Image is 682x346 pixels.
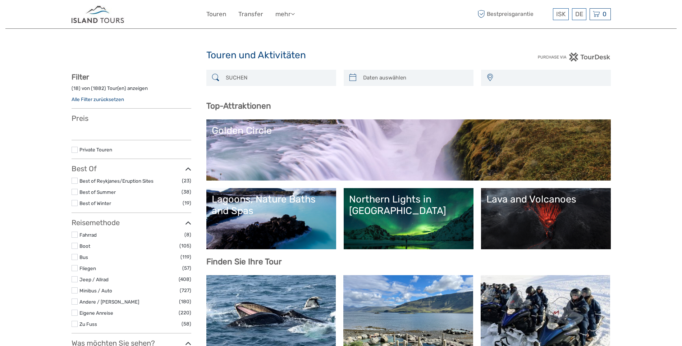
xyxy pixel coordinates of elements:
div: Northern Lights in [GEOGRAPHIC_DATA] [349,194,468,217]
div: ( ) von ( ) Tour(en) anzeigen [72,85,191,96]
a: Private Touren [79,147,112,152]
div: Lava and Volcanoes [486,194,605,205]
a: mehr [275,9,295,19]
span: 0 [601,10,608,18]
input: SUCHEN [223,72,333,84]
a: Touren [206,9,226,19]
a: Zu Fuss [79,321,97,327]
h1: Touren und Aktivitäten [206,50,476,61]
a: Minibus / Auto [79,288,112,293]
div: DE [572,8,586,20]
b: Finden Sie Ihre Tour [206,257,282,267]
b: Top-Attraktionen [206,101,271,111]
a: Fliegen [79,265,96,271]
img: PurchaseViaTourDesk.png [537,53,610,62]
a: Jeep / Allrad [79,277,109,282]
span: (180) [179,297,191,306]
a: Bus [79,254,88,260]
a: Andere / [PERSON_NAME] [79,299,139,305]
input: Daten auswählen [360,72,470,84]
h3: Best Of [72,164,191,173]
span: (8) [184,231,191,239]
span: Bestpreisgarantie [476,8,551,20]
strong: Filter [72,73,89,81]
a: Eigene Anreise [79,310,113,316]
span: (105) [179,242,191,250]
a: Boot [79,243,90,249]
span: (727) [180,286,191,295]
label: 1882 [93,85,104,92]
a: Best of Reykjanes/Eruption Sites [79,178,154,184]
a: Best of Winter [79,200,111,206]
span: (220) [179,309,191,317]
span: (19) [183,199,191,207]
span: (408) [179,275,191,283]
a: Northern Lights in [GEOGRAPHIC_DATA] [349,194,468,244]
span: (38) [182,188,191,196]
div: Lagoons, Nature Baths and Spas [212,194,331,217]
a: Fahrrad [79,232,97,238]
span: (23) [182,177,191,185]
a: Golden Circle [212,125,605,175]
span: (58) [182,320,191,328]
span: ISK [556,10,566,18]
img: Iceland ProTravel [72,5,125,23]
a: Best of Summer [79,189,116,195]
a: Transfer [238,9,263,19]
a: Lagoons, Nature Baths and Spas [212,194,331,244]
span: (119) [180,253,191,261]
h3: Preis [72,114,191,123]
a: Lava and Volcanoes [486,194,605,244]
h3: Reisemethode [72,218,191,227]
span: (57) [182,264,191,272]
div: Golden Circle [212,125,605,136]
a: Alle Filter zurücksetzen [72,96,124,102]
label: 18 [73,85,79,92]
